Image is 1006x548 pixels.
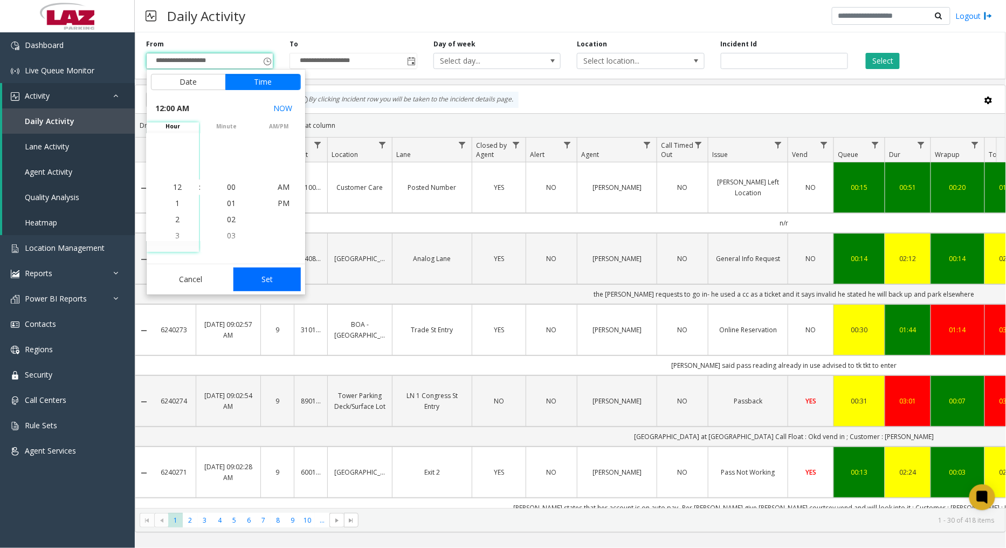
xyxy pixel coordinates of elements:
[795,182,827,193] a: NO
[840,182,878,193] div: 00:15
[840,396,878,406] a: 00:31
[433,39,476,49] label: Day of week
[2,108,135,134] a: Daily Activity
[334,319,385,340] a: BOA - [GEOGRAPHIC_DATA]
[715,325,781,335] a: Online Reservation
[135,255,153,264] a: Collapse Details
[938,325,978,335] div: 01:14
[968,138,982,152] a: Wrapup Filter Menu
[2,83,135,108] a: Activity
[938,396,978,406] a: 00:07
[365,516,995,525] kendo-pager-info: 1 - 30 of 418 items
[806,325,816,334] span: NO
[476,141,507,159] span: Closed by Agent
[151,74,226,90] button: Date tab
[173,182,182,192] span: 12
[2,210,135,235] a: Heatmap
[560,138,575,152] a: Alert Filter Menu
[584,396,650,406] a: [PERSON_NAME]
[25,65,94,76] span: Live Queue Monitor
[261,53,273,68] span: Toggle popup
[233,268,301,291] button: Set
[938,182,978,193] a: 00:20
[715,177,781,197] a: [PERSON_NAME] Left Location
[147,122,199,131] span: hour
[135,116,1005,135] div: Drag a column header and drop it here to group by that column
[227,214,236,224] span: 02
[11,447,19,456] img: 'icon'
[285,513,300,528] span: Page 9
[399,182,465,193] a: Posted Number
[168,513,183,528] span: Page 1
[25,167,72,177] span: Agent Activity
[329,513,344,528] span: Go to the next page
[479,325,519,335] a: YES
[664,396,701,406] a: NO
[795,396,827,406] a: YES
[333,516,341,525] span: Go to the next page
[956,10,993,22] a: Logout
[271,513,285,528] span: Page 8
[175,198,180,208] span: 1
[866,53,900,69] button: Select
[151,268,230,291] button: Cancel
[159,325,189,335] a: 6240273
[868,138,883,152] a: Queue Filter Menu
[494,468,504,477] span: YES
[715,254,781,264] a: General Info Request
[840,325,878,335] div: 00:30
[479,467,519,477] a: YES
[479,396,519,406] a: NO
[892,325,924,335] div: 01:44
[11,295,19,304] img: 'icon'
[892,467,924,477] a: 02:24
[806,254,816,263] span: NO
[25,91,50,101] span: Activity
[11,67,19,76] img: 'icon'
[294,92,519,108] div: By clicking Incident row you will be taken to the incident details page.
[771,138,785,152] a: Issue Filter Menu
[533,182,570,193] a: NO
[11,422,19,430] img: 'icon'
[817,138,831,152] a: Vend Filter Menu
[840,254,878,264] div: 00:14
[530,150,545,159] span: Alert
[267,467,287,477] a: 9
[300,513,315,528] span: Page 10
[267,325,287,335] a: 9
[162,3,251,29] h3: Daily Activity
[135,398,153,406] a: Collapse Details
[581,150,599,159] span: Agent
[914,138,928,152] a: Dur Filter Menu
[25,116,74,126] span: Daily Activity
[938,467,978,477] div: 00:03
[840,467,878,477] a: 00:13
[267,396,287,406] a: 9
[135,469,153,477] a: Collapse Details
[290,39,298,49] label: To
[892,254,924,264] a: 02:12
[155,101,189,116] span: 12:00 AM
[25,344,53,354] span: Regions
[455,138,470,152] a: Lane Filter Menu
[334,254,385,264] a: [GEOGRAPHIC_DATA]
[892,182,924,193] a: 00:51
[159,467,189,477] a: 6240271
[11,371,19,380] img: 'icon'
[889,150,900,159] span: Dur
[664,467,701,477] a: NO
[311,138,325,152] a: Lot Filter Menu
[935,150,960,159] span: Wrapup
[479,182,519,193] a: YES
[533,396,570,406] a: NO
[227,182,236,192] span: 00
[584,467,650,477] a: [PERSON_NAME]
[892,396,924,406] a: 03:01
[227,230,236,241] span: 03
[494,183,504,192] span: YES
